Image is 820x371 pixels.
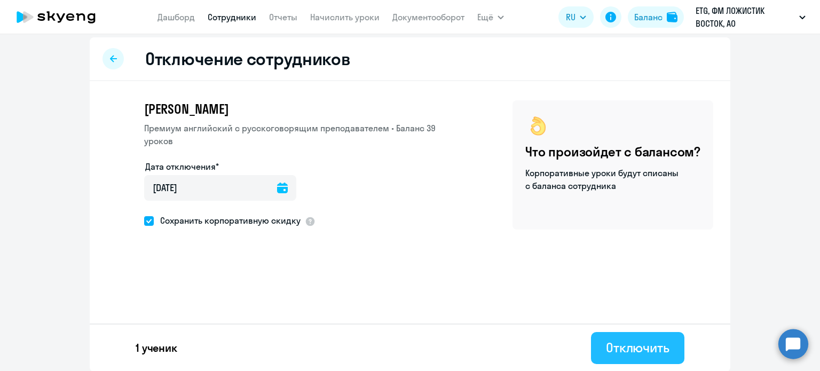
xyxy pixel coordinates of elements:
[310,12,380,22] a: Начислить уроки
[606,339,669,356] div: Отключить
[525,167,680,192] p: Корпоративные уроки будут списаны с баланса сотрудника
[208,12,256,22] a: Сотрудники
[144,175,296,201] input: дд.мм.гггг
[591,332,684,364] button: Отключить
[144,122,458,147] p: Премиум английский с русскоговорящим преподавателем • Баланс 39 уроков
[269,12,297,22] a: Отчеты
[392,12,464,22] a: Документооборот
[145,160,219,173] label: Дата отключения*
[477,11,493,23] span: Ещё
[634,11,663,23] div: Баланс
[525,113,551,139] img: ok
[566,11,575,23] span: RU
[690,4,811,30] button: ETG, ФМ ЛОЖИСТИК ВОСТОК, АО
[136,341,177,356] p: 1 ученик
[157,12,195,22] a: Дашборд
[154,214,301,227] span: Сохранить корпоративную скидку
[477,6,504,28] button: Ещё
[145,48,350,69] h2: Отключение сотрудников
[144,100,228,117] span: [PERSON_NAME]
[558,6,594,28] button: RU
[628,6,684,28] button: Балансbalance
[696,4,795,30] p: ETG, ФМ ЛОЖИСТИК ВОСТОК, АО
[525,143,700,160] h4: Что произойдет с балансом?
[667,12,677,22] img: balance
